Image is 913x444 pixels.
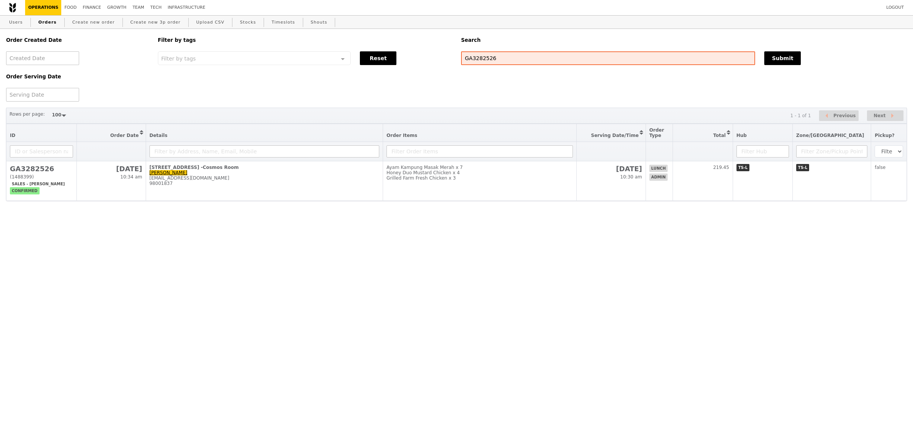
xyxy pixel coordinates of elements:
[10,174,73,180] div: (1488399)
[10,165,73,173] h2: GA3282526
[833,111,856,120] span: Previous
[10,180,67,188] span: Sales - [PERSON_NAME]
[360,51,396,65] button: Reset
[6,51,79,65] input: Created Date
[6,74,149,80] h5: Order Serving Date
[387,175,573,181] div: Grilled Farm Fresh Chicken x 3
[461,51,755,65] input: Search any field
[80,165,142,173] h2: [DATE]
[6,16,26,29] a: Users
[620,174,642,180] span: 10:30 am
[10,187,40,194] span: confirmed
[10,145,73,158] input: ID or Salesperson name
[387,170,573,175] div: Honey Duo Mustard Chicken x 4
[161,55,196,62] span: Filter by tags
[736,145,789,158] input: Filter Hub
[387,133,417,138] span: Order Items
[580,165,642,173] h2: [DATE]
[269,16,298,29] a: Timeslots
[10,133,15,138] span: ID
[6,88,79,102] input: Serving Date
[6,37,149,43] h5: Order Created Date
[193,16,227,29] a: Upload CSV
[461,37,907,43] h5: Search
[127,16,184,29] a: Create new 3p order
[120,174,142,180] span: 10:34 am
[158,37,452,43] h5: Filter by tags
[69,16,118,29] a: Create new order
[649,165,668,172] span: lunch
[649,173,668,181] span: admin
[35,16,60,29] a: Orders
[9,3,16,13] img: Grain logo
[790,113,811,118] div: 1 - 1 of 1
[713,165,729,170] span: 219.45
[150,175,379,181] div: [EMAIL_ADDRESS][DOMAIN_NAME]
[764,51,801,65] button: Submit
[796,145,868,158] input: Filter Zone/Pickup Point
[150,170,188,175] a: [PERSON_NAME]
[150,181,379,186] div: 98001837
[10,110,45,118] label: Rows per page:
[875,133,894,138] span: Pickup?
[387,165,573,170] div: Ayam Kampung Masak Merah x 7
[649,127,664,138] span: Order Type
[875,165,886,170] span: false
[796,133,864,138] span: Zone/[GEOGRAPHIC_DATA]
[237,16,259,29] a: Stocks
[150,145,379,158] input: Filter by Address, Name, Email, Mobile
[873,111,886,120] span: Next
[150,165,379,170] div: [STREET_ADDRESS] -Cosmos Room
[736,164,750,171] span: TS-L
[867,110,903,121] button: Next
[150,133,167,138] span: Details
[796,164,810,171] span: TS-L
[308,16,331,29] a: Shouts
[819,110,859,121] button: Previous
[387,145,573,158] input: Filter Order Items
[736,133,747,138] span: Hub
